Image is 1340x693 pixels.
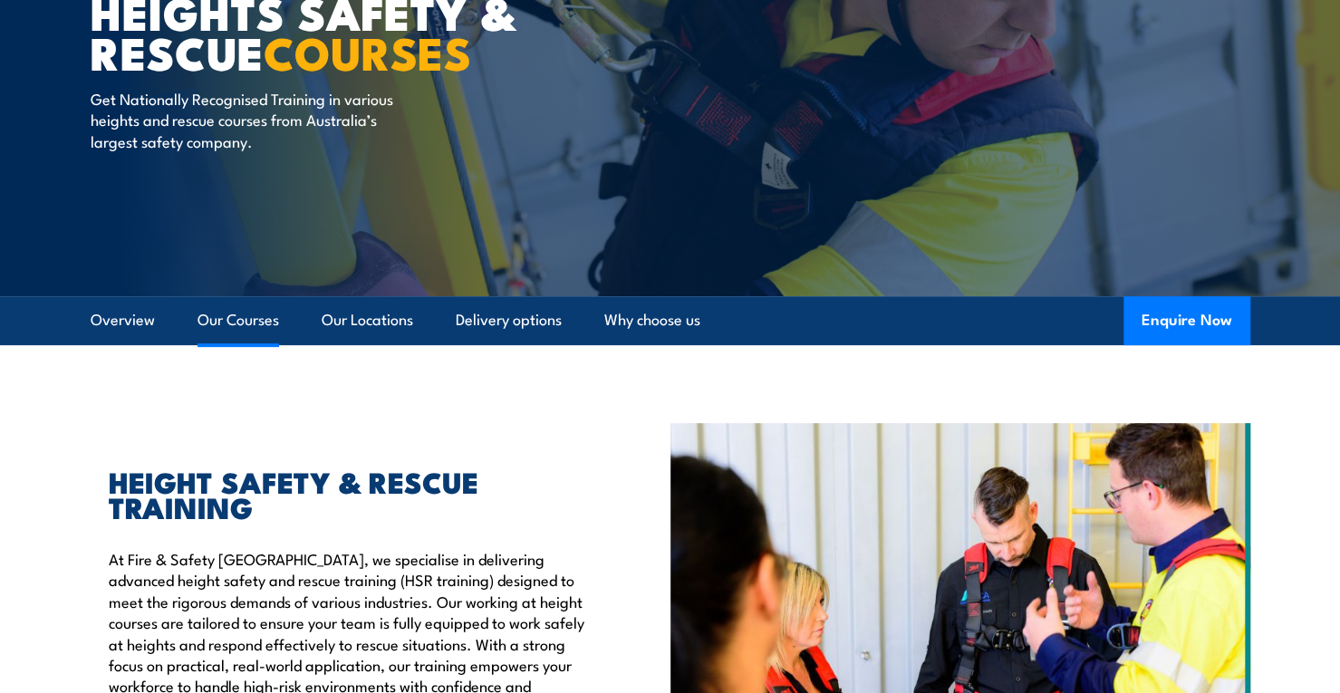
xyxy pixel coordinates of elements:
[109,468,587,519] h2: HEIGHT SAFETY & RESCUE TRAINING
[604,296,700,344] a: Why choose us
[91,88,421,151] p: Get Nationally Recognised Training in various heights and rescue courses from Australia’s largest...
[1123,296,1250,345] button: Enquire Now
[91,296,155,344] a: Overview
[322,296,413,344] a: Our Locations
[456,296,562,344] a: Delivery options
[198,296,279,344] a: Our Courses
[264,16,471,86] strong: COURSES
